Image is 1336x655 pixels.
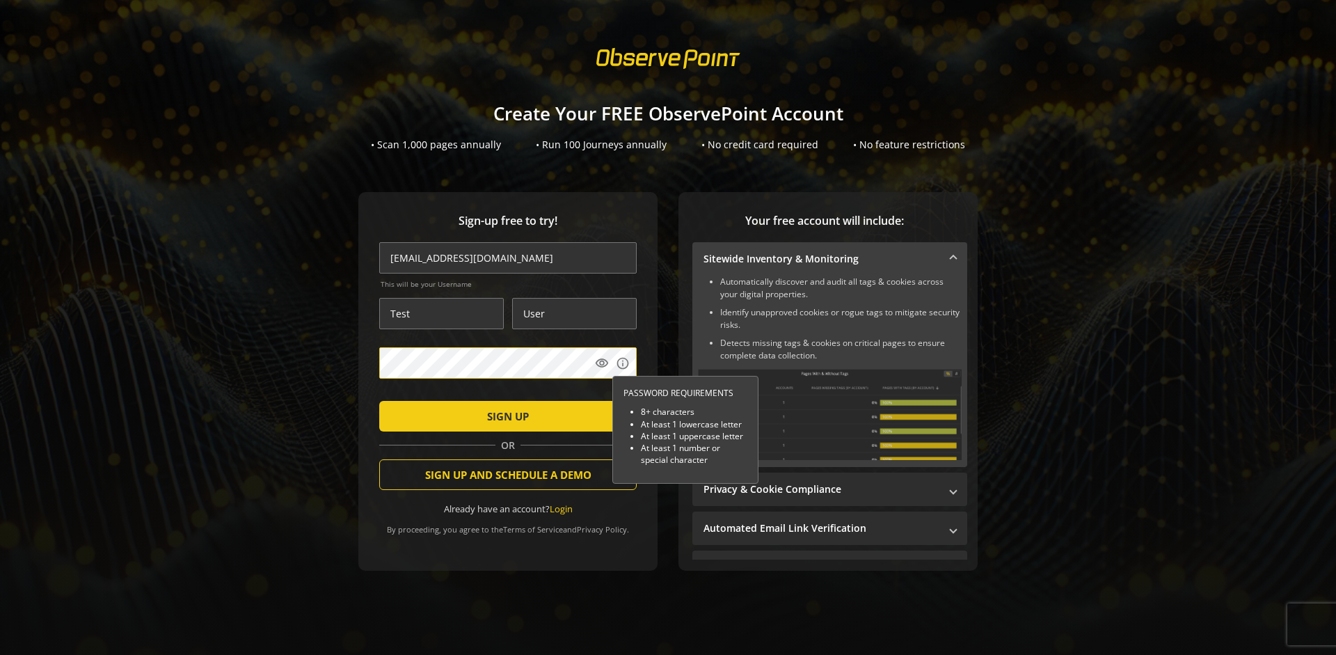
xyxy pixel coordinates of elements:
span: SIGN UP AND SCHEDULE A DEMO [425,462,591,487]
input: Last Name * [512,298,637,329]
div: Already have an account? [379,503,637,516]
mat-panel-title: Automated Email Link Verification [703,521,939,535]
mat-panel-title: Privacy & Cookie Compliance [703,482,939,496]
li: At least 1 number or special character [641,442,747,466]
a: Login [550,503,573,515]
mat-icon: visibility [595,356,609,370]
mat-expansion-panel-header: Performance Monitoring with Web Vitals [692,551,967,584]
a: Privacy Policy [577,524,627,535]
li: At least 1 lowercase letter [641,418,747,430]
li: Automatically discover and audit all tags & cookies across your digital properties. [720,276,962,301]
img: Sitewide Inventory & Monitoring [698,369,962,460]
div: • No credit card required [701,138,818,152]
div: Sitewide Inventory & Monitoring [692,276,967,467]
span: This will be your Username [381,279,637,289]
div: • Scan 1,000 pages annually [371,138,501,152]
button: SIGN UP [379,401,637,432]
mat-icon: info [616,356,630,370]
span: Your free account will include: [692,213,957,229]
mat-panel-title: Sitewide Inventory & Monitoring [703,252,939,266]
button: SIGN UP AND SCHEDULE A DEMO [379,459,637,490]
li: At least 1 uppercase letter [641,430,747,442]
mat-expansion-panel-header: Sitewide Inventory & Monitoring [692,242,967,276]
input: First Name * [379,298,504,329]
div: • Run 100 Journeys annually [536,138,667,152]
div: By proceeding, you agree to the and . [379,515,637,535]
mat-expansion-panel-header: Automated Email Link Verification [692,512,967,545]
div: • No feature restrictions [853,138,965,152]
input: Email Address (name@work-email.com) * [379,242,637,274]
li: Identify unapproved cookies or rogue tags to mitigate security risks. [720,306,962,331]
mat-expansion-panel-header: Privacy & Cookie Compliance [692,473,967,506]
div: PASSWORD REQUIREMENTS [623,387,747,399]
li: 8+ characters [641,406,747,418]
span: OR [495,439,520,452]
span: SIGN UP [487,404,529,429]
li: Detects missing tags & cookies on critical pages to ensure complete data collection. [720,337,962,362]
a: Terms of Service [503,524,563,535]
span: Sign-up free to try! [379,213,637,229]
